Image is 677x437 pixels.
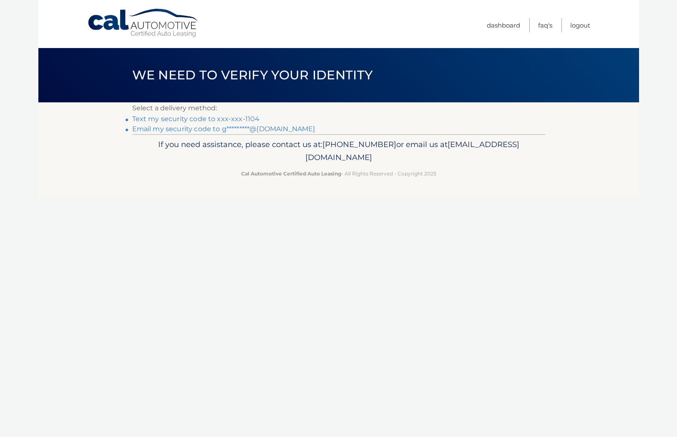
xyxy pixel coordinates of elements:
p: Select a delivery method: [132,102,545,114]
p: If you need assistance, please contact us at: or email us at [138,138,540,165]
p: - All Rights Reserved - Copyright 2025 [138,169,540,178]
strong: Cal Automotive Certified Auto Leasing [241,170,341,177]
a: Logout [570,18,590,32]
span: We need to verify your identity [132,67,373,83]
span: [PHONE_NUMBER] [322,140,396,149]
a: Cal Automotive [87,8,200,38]
a: Dashboard [487,18,520,32]
a: FAQ's [538,18,552,32]
a: Email my security code to g*********@[DOMAIN_NAME] [132,125,315,133]
a: Text my security code to xxx-xxx-1104 [132,115,260,123]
